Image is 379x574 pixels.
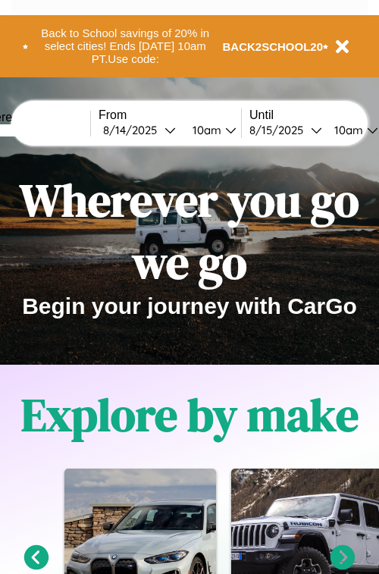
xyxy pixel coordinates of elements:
b: BACK2SCHOOL20 [223,40,324,53]
h1: Explore by make [21,384,359,446]
button: Back to School savings of 20% in select cities! Ends [DATE] 10am PT.Use code: [28,23,223,70]
label: From [99,108,241,122]
button: 8/14/2025 [99,122,180,138]
button: 10am [180,122,241,138]
div: 8 / 15 / 2025 [249,123,311,137]
div: 10am [185,123,225,137]
div: 10am [327,123,367,137]
div: 8 / 14 / 2025 [103,123,164,137]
